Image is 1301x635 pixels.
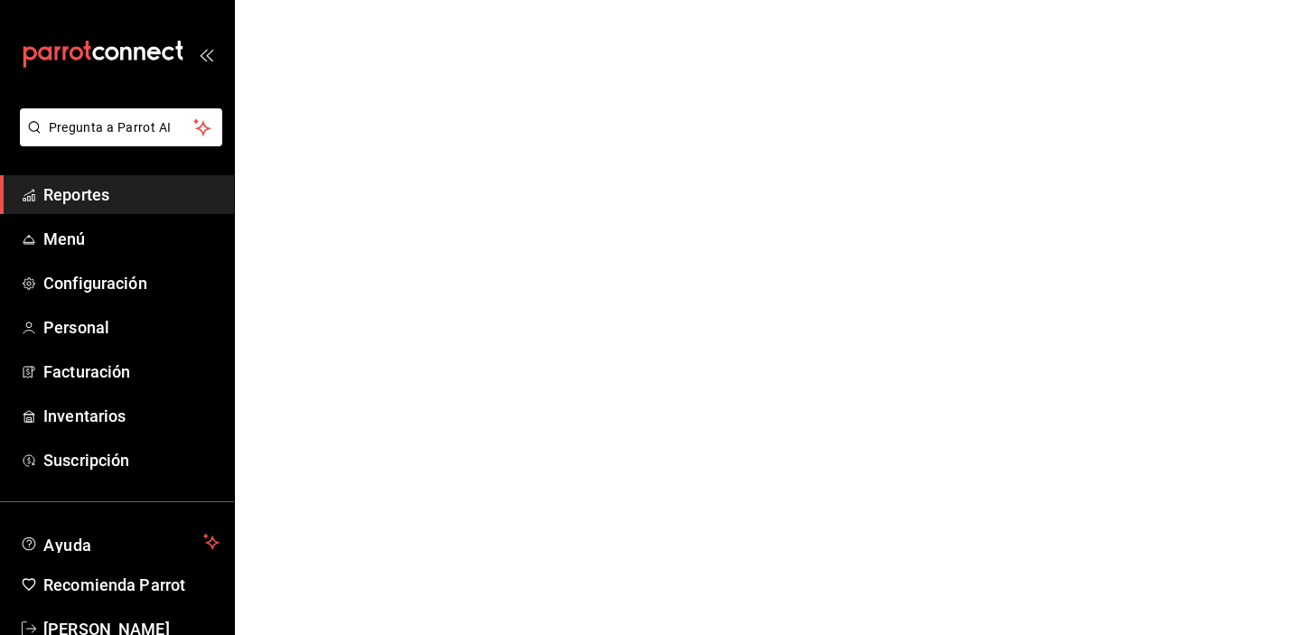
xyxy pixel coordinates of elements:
span: Facturación [43,360,220,384]
button: open_drawer_menu [199,47,213,61]
span: Reportes [43,182,220,207]
span: Inventarios [43,404,220,428]
span: Ayuda [43,531,196,553]
button: Pregunta a Parrot AI [20,108,222,146]
span: Recomienda Parrot [43,573,220,597]
span: Pregunta a Parrot AI [49,118,194,137]
a: Pregunta a Parrot AI [13,131,222,150]
span: Menú [43,227,220,251]
span: Personal [43,315,220,340]
span: Configuración [43,271,220,295]
span: Suscripción [43,448,220,472]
